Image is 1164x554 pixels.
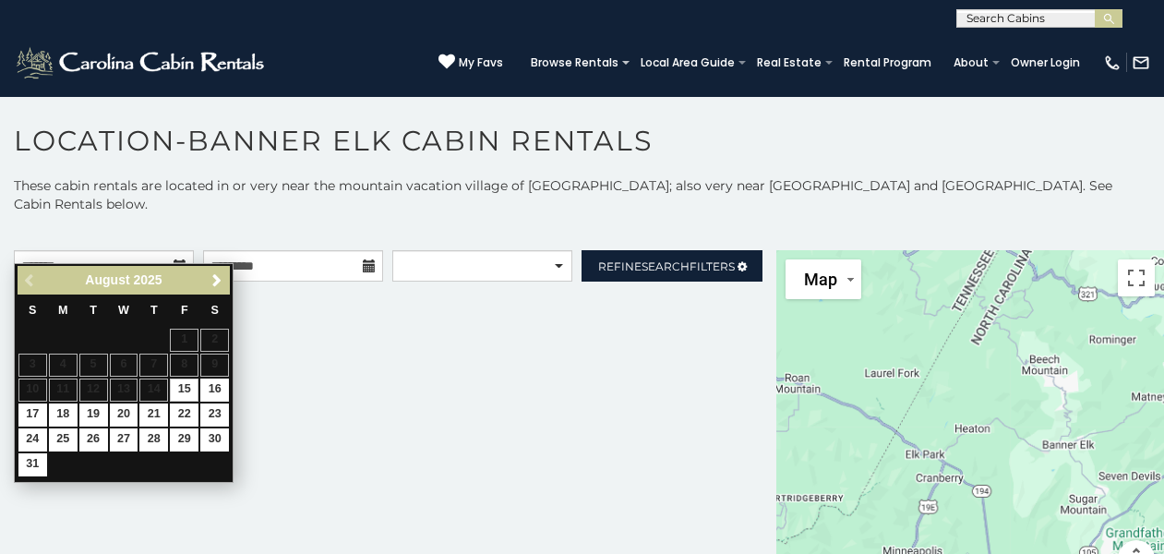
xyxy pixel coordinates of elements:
[181,304,188,317] span: Friday
[200,379,229,402] a: 16
[110,428,138,452] a: 27
[139,403,168,427] a: 21
[118,304,129,317] span: Wednesday
[210,273,224,288] span: Next
[49,428,78,452] a: 25
[49,403,78,427] a: 18
[58,304,68,317] span: Monday
[944,50,998,76] a: About
[14,44,270,81] img: White-1-2.png
[1103,54,1122,72] img: phone-regular-white.png
[170,379,198,402] a: 15
[139,428,168,452] a: 28
[598,259,735,273] span: Refine Filters
[18,453,47,476] a: 31
[170,403,198,427] a: 22
[834,50,941,76] a: Rental Program
[110,403,138,427] a: 20
[85,272,129,287] span: August
[170,428,198,452] a: 29
[90,304,97,317] span: Tuesday
[748,50,831,76] a: Real Estate
[205,269,228,292] a: Next
[642,259,690,273] span: Search
[1118,259,1155,296] button: Toggle fullscreen view
[79,428,108,452] a: 26
[786,259,861,299] button: Change map style
[522,50,628,76] a: Browse Rentals
[200,428,229,452] a: 30
[582,250,762,282] a: RefineSearchFilters
[18,428,47,452] a: 24
[79,403,108,427] a: 19
[18,403,47,427] a: 17
[150,304,158,317] span: Thursday
[211,304,219,317] span: Saturday
[631,50,744,76] a: Local Area Guide
[459,54,503,71] span: My Favs
[1002,50,1089,76] a: Owner Login
[438,54,503,72] a: My Favs
[200,403,229,427] a: 23
[804,270,837,289] span: Map
[29,304,36,317] span: Sunday
[1132,54,1150,72] img: mail-regular-white.png
[133,272,162,287] span: 2025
